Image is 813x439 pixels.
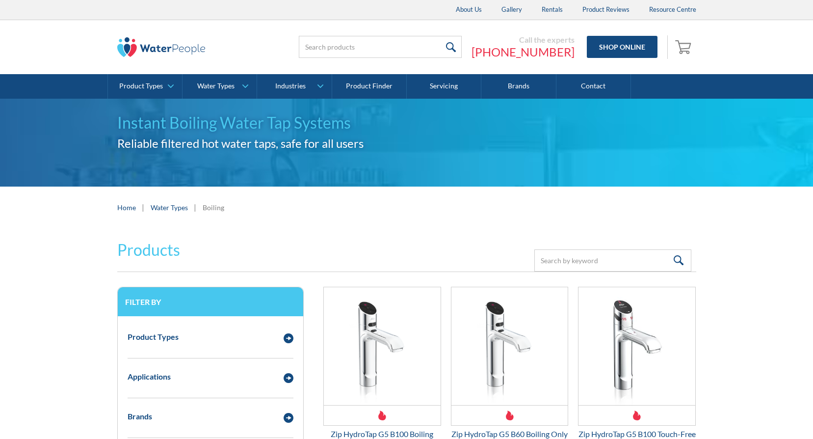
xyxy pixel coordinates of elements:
[128,371,171,383] div: Applications
[534,249,691,272] input: Search by keyword
[578,287,695,405] img: Zip HydroTap G5 B100 Touch-Free Wave Boiling
[141,201,146,213] div: |
[472,35,575,45] div: Call the experts
[257,74,331,99] a: Industries
[556,74,631,99] a: Contact
[151,202,188,213] a: Water Types
[117,202,136,213] a: Home
[193,201,198,213] div: |
[197,82,235,90] div: Water Types
[108,74,182,99] a: Product Types
[117,111,696,135] h1: Instant Boiling Water Tap Systems
[128,331,179,343] div: Product Types
[183,74,257,99] a: Water Types
[119,82,163,90] div: Product Types
[203,202,224,213] div: Boiling
[673,35,696,59] a: Open empty cart
[451,287,568,405] img: Zip HydroTap G5 B60 Boiling Only
[117,135,696,152] h2: Reliable filtered hot water taps, safe for all users
[407,74,481,99] a: Servicing
[299,36,462,58] input: Search products
[675,39,694,55] img: shopping cart
[324,287,441,405] img: Zip HydroTap G5 B100 Boiling Only
[481,74,556,99] a: Brands
[125,297,296,306] h3: Filter by
[117,37,206,57] img: The Water People
[275,82,306,90] div: Industries
[472,45,575,59] a: [PHONE_NUMBER]
[587,36,657,58] a: Shop Online
[128,411,152,422] div: Brands
[117,238,180,262] h2: Products
[332,74,407,99] a: Product Finder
